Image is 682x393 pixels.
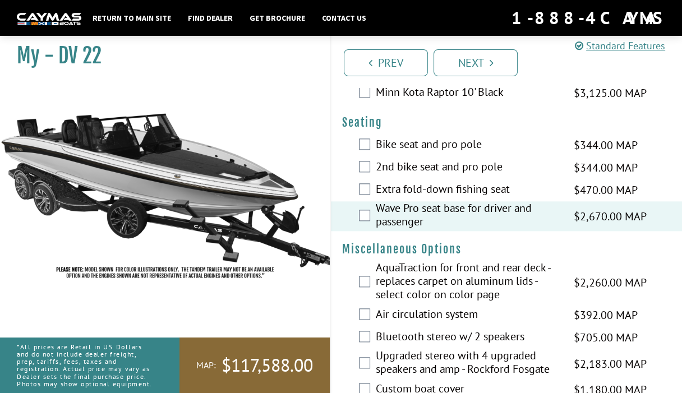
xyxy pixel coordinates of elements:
span: $117,588.00 [222,354,313,377]
label: Bike seat and pro pole [376,137,560,154]
span: $2,183.00 MAP [573,355,646,372]
h4: Miscellaneous Options [342,242,671,256]
span: $344.00 MAP [573,159,637,176]
label: Extra fold-down fishing seat [376,182,560,198]
label: Upgraded stereo with 4 upgraded speakers and amp - Rockford Fosgate [376,349,560,378]
span: $392.00 MAP [573,307,637,323]
label: 2nd bike seat and pro pole [376,160,560,176]
label: Wave Pro seat base for driver and passenger [376,201,560,231]
span: $344.00 MAP [573,137,637,154]
label: Bluetooth stereo w/ 2 speakers [376,330,560,346]
a: Find Dealer [182,11,238,25]
img: white-logo-c9c8dbefe5ff5ceceb0f0178aa75bf4bb51f6bca0971e226c86eb53dfe498488.png [17,13,81,25]
a: MAP:$117,588.00 [179,337,330,393]
h4: Seating [342,115,671,130]
a: Standard Features [575,39,665,52]
div: 1-888-4CAYMAS [511,6,665,30]
a: Next [434,49,518,76]
span: MAP: [196,359,216,371]
span: $3,125.00 MAP [573,85,646,101]
label: Minn Kota Raptor 10' Black [376,85,560,101]
ul: Pagination [341,48,682,76]
a: Prev [344,49,428,76]
a: Contact Us [316,11,372,25]
span: $470.00 MAP [573,182,637,198]
span: $2,260.00 MAP [573,274,646,291]
p: *All prices are Retail in US Dollars and do not include dealer freight, prep, tariffs, fees, taxe... [17,337,154,393]
span: $2,670.00 MAP [573,208,646,225]
a: Return to main site [87,11,177,25]
a: Get Brochure [244,11,311,25]
label: AquaTraction for front and rear deck - replaces carpet on aluminum lids - select color on color page [376,261,560,304]
span: $705.00 MAP [573,329,637,346]
label: Air circulation system [376,307,560,323]
h1: My - DV 22 [17,43,302,68]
